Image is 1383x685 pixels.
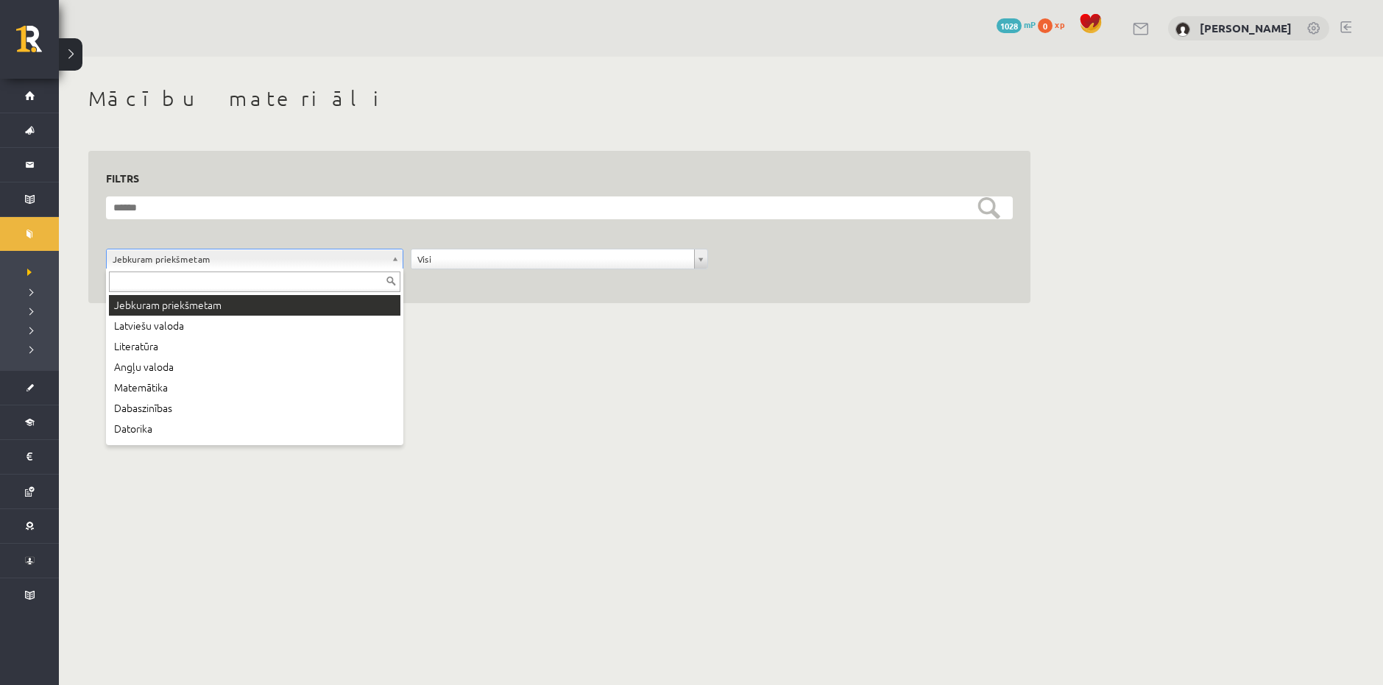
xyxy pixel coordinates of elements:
div: Latviešu valoda [109,316,400,336]
div: Matemātika [109,377,400,398]
div: Jebkuram priekšmetam [109,295,400,316]
div: Angļu valoda [109,357,400,377]
div: Dabaszinības [109,398,400,419]
div: Literatūra [109,336,400,357]
div: Datorika [109,419,400,439]
div: Sports un veselība [109,439,400,460]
